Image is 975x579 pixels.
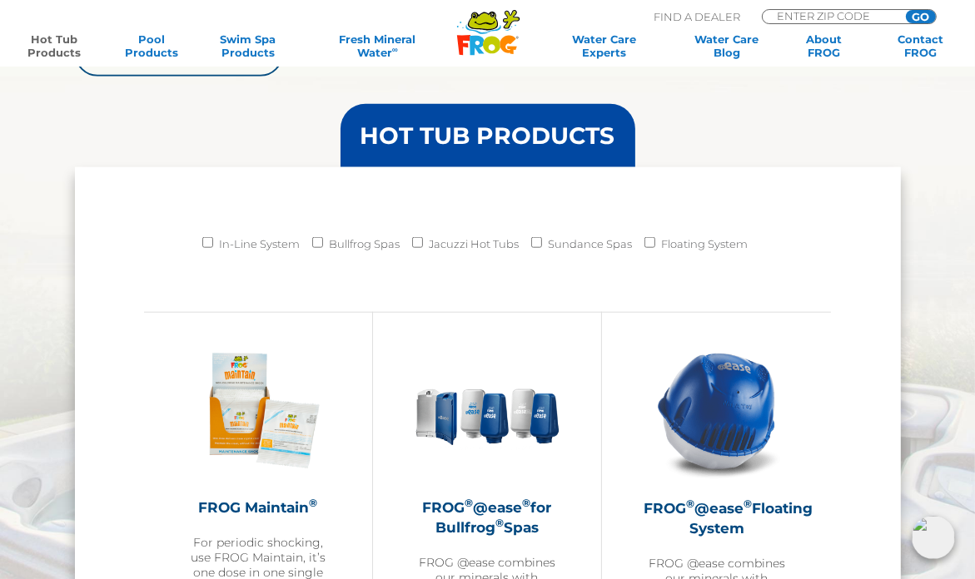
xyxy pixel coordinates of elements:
input: Zip Code Form [775,10,888,22]
img: openIcon [912,516,955,559]
h3: HOT TUB PRODUCTS [361,124,615,147]
h2: FROG @ease Floating System [644,498,789,538]
a: Water CareBlog [689,32,764,59]
h2: FROG Maintain [186,497,331,517]
img: Frog_Maintain_Hero-2-v2-300x300.png [186,338,331,482]
sup: ® [309,497,317,509]
p: Find A Dealer [654,9,740,24]
label: Jacuzzi Hot Tubs [429,230,519,258]
img: bullfrog-product-hero-300x300.png [415,338,560,482]
sup: ∞ [392,45,398,54]
sup: ® [522,497,530,509]
a: Water CareExperts [540,32,668,59]
img: hot-tub-product-atease-system-300x300.png [644,338,789,483]
h2: FROG @ease for Bullfrog Spas [415,497,560,537]
label: In-Line System [219,230,300,258]
a: Swim SpaProducts [211,32,286,59]
label: Floating System [661,230,748,258]
a: Hot TubProducts [17,32,92,59]
sup: ® [744,497,752,510]
sup: ® [495,517,504,529]
input: GO [906,10,936,23]
sup: ® [686,497,694,510]
a: AboutFROG [786,32,861,59]
a: ContactFROG [883,32,958,59]
a: Fresh MineralWater∞ [307,32,448,59]
label: Sundance Spas [548,230,632,258]
label: Bullfrog Spas [329,230,400,258]
sup: ® [465,497,473,509]
a: PoolProducts [113,32,188,59]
